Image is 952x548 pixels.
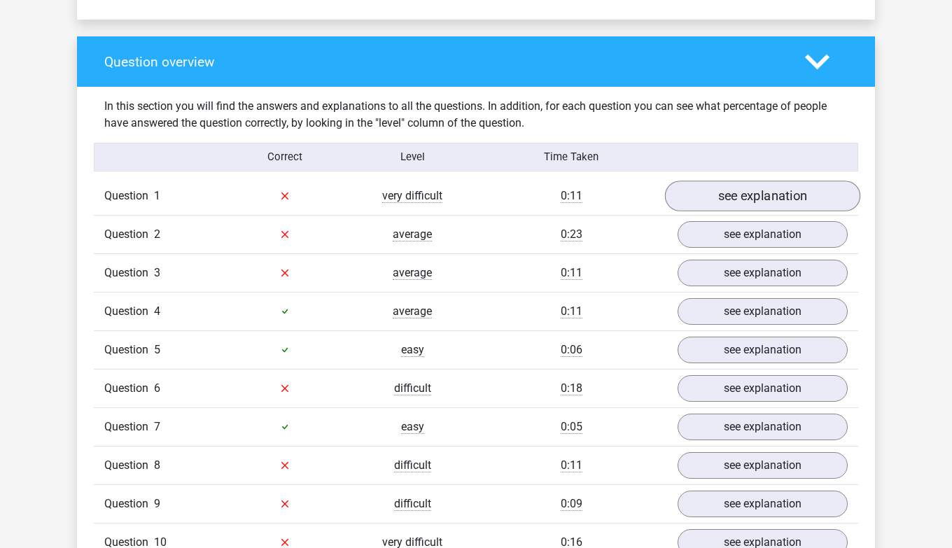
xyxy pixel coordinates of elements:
a: see explanation [678,414,848,440]
div: Time Taken [476,149,667,164]
span: 0:11 [561,189,582,203]
span: 1 [154,189,160,202]
span: 0:18 [561,381,582,395]
span: 0:23 [561,227,582,241]
span: 0:11 [561,458,582,472]
span: 0:06 [561,343,582,357]
a: see explanation [678,491,848,517]
span: Question [104,303,154,320]
span: Question [104,342,154,358]
a: see explanation [678,260,848,286]
span: very difficult [382,189,442,203]
span: 0:05 [561,420,582,434]
span: average [393,266,432,280]
span: 6 [154,381,160,395]
span: 9 [154,497,160,510]
span: easy [401,420,424,434]
h4: Question overview [104,54,784,70]
span: 8 [154,458,160,472]
span: 5 [154,343,160,356]
a: see explanation [678,452,848,479]
a: see explanation [678,298,848,325]
span: 7 [154,420,160,433]
span: easy [401,343,424,357]
div: In this section you will find the answers and explanations to all the questions. In addition, for... [94,98,858,132]
a: see explanation [678,337,848,363]
span: 0:09 [561,497,582,511]
span: difficult [394,458,431,472]
span: Question [104,265,154,281]
span: difficult [394,497,431,511]
span: 3 [154,266,160,279]
div: Level [349,149,476,164]
span: 0:11 [561,304,582,318]
span: average [393,304,432,318]
span: average [393,227,432,241]
span: 2 [154,227,160,241]
span: Question [104,496,154,512]
a: see explanation [665,181,860,211]
a: see explanation [678,221,848,248]
span: Question [104,226,154,243]
span: Question [104,419,154,435]
span: Question [104,188,154,204]
span: Question [104,457,154,474]
span: 0:11 [561,266,582,280]
a: see explanation [678,375,848,402]
span: difficult [394,381,431,395]
div: Correct [222,149,349,164]
span: 4 [154,304,160,318]
span: Question [104,380,154,397]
